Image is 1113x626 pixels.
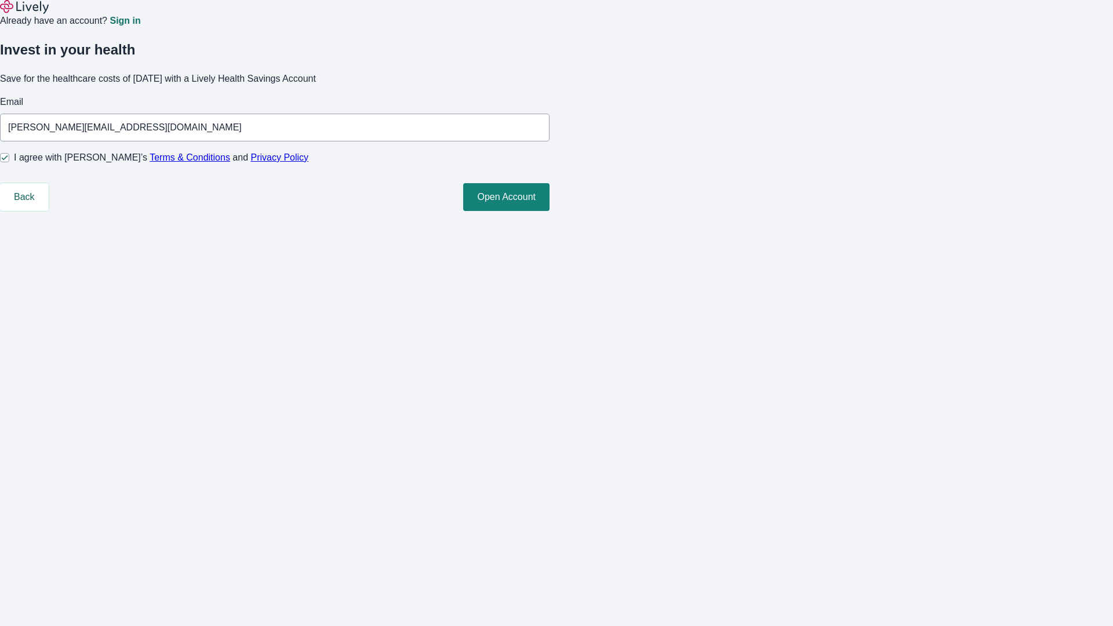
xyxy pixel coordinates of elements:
span: I agree with [PERSON_NAME]’s and [14,151,308,165]
a: Terms & Conditions [150,152,230,162]
a: Privacy Policy [251,152,309,162]
a: Sign in [110,16,140,26]
button: Open Account [463,183,550,211]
